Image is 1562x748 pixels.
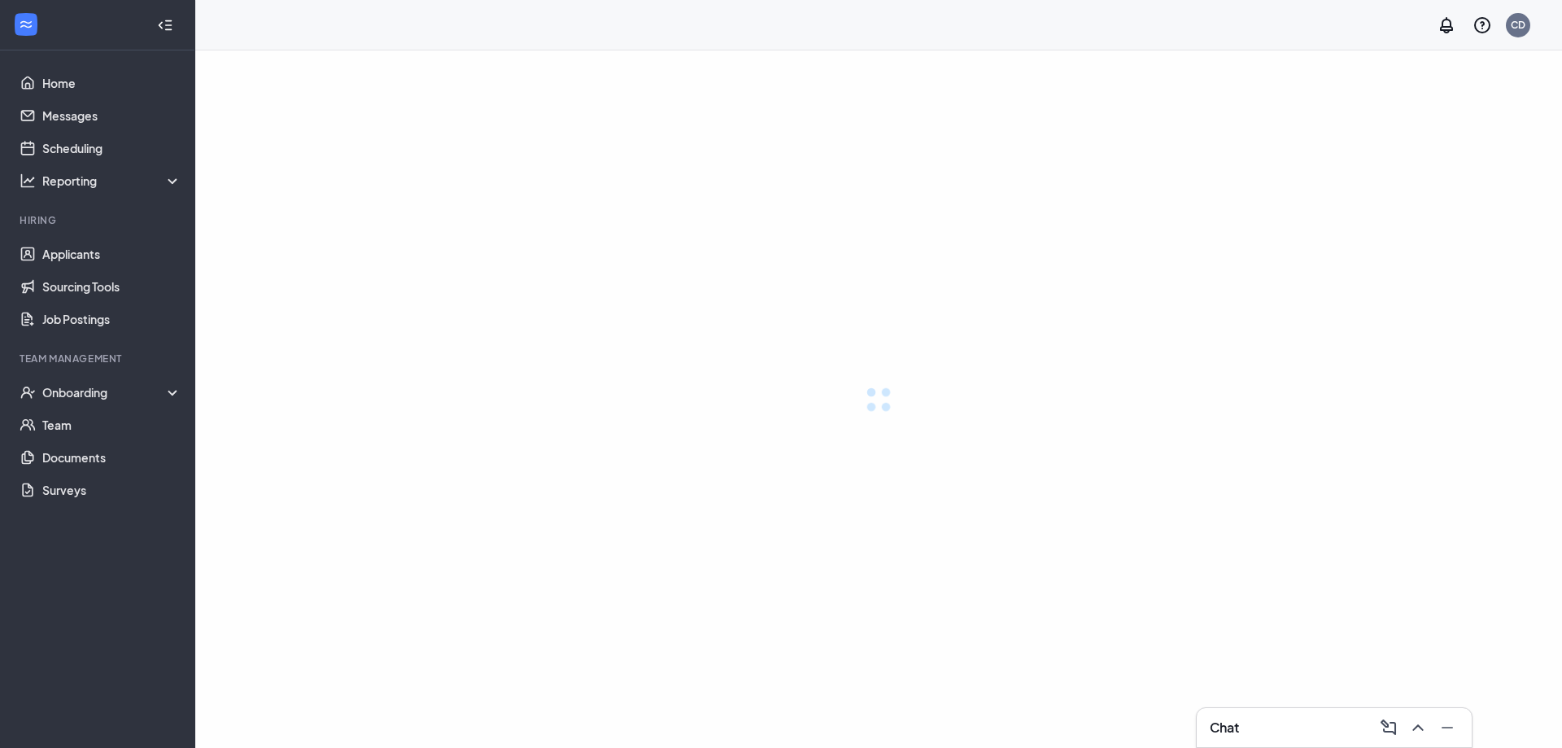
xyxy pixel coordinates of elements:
[42,441,181,474] a: Documents
[42,303,181,335] a: Job Postings
[20,352,178,365] div: Team Management
[42,67,181,99] a: Home
[1210,719,1239,737] h3: Chat
[1511,18,1525,32] div: CD
[157,17,173,33] svg: Collapse
[42,132,181,164] a: Scheduling
[42,99,181,132] a: Messages
[20,173,36,189] svg: Analysis
[1473,15,1492,35] svg: QuestionInfo
[1433,715,1459,741] button: Minimize
[42,474,181,506] a: Surveys
[1379,718,1398,737] svg: ComposeMessage
[42,238,181,270] a: Applicants
[42,173,182,189] div: Reporting
[1437,15,1456,35] svg: Notifications
[1374,715,1400,741] button: ComposeMessage
[1403,715,1429,741] button: ChevronUp
[1408,718,1428,737] svg: ChevronUp
[20,384,36,400] svg: UserCheck
[42,384,182,400] div: Onboarding
[20,213,178,227] div: Hiring
[18,16,34,33] svg: WorkstreamLogo
[42,409,181,441] a: Team
[42,270,181,303] a: Sourcing Tools
[1438,718,1457,737] svg: Minimize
